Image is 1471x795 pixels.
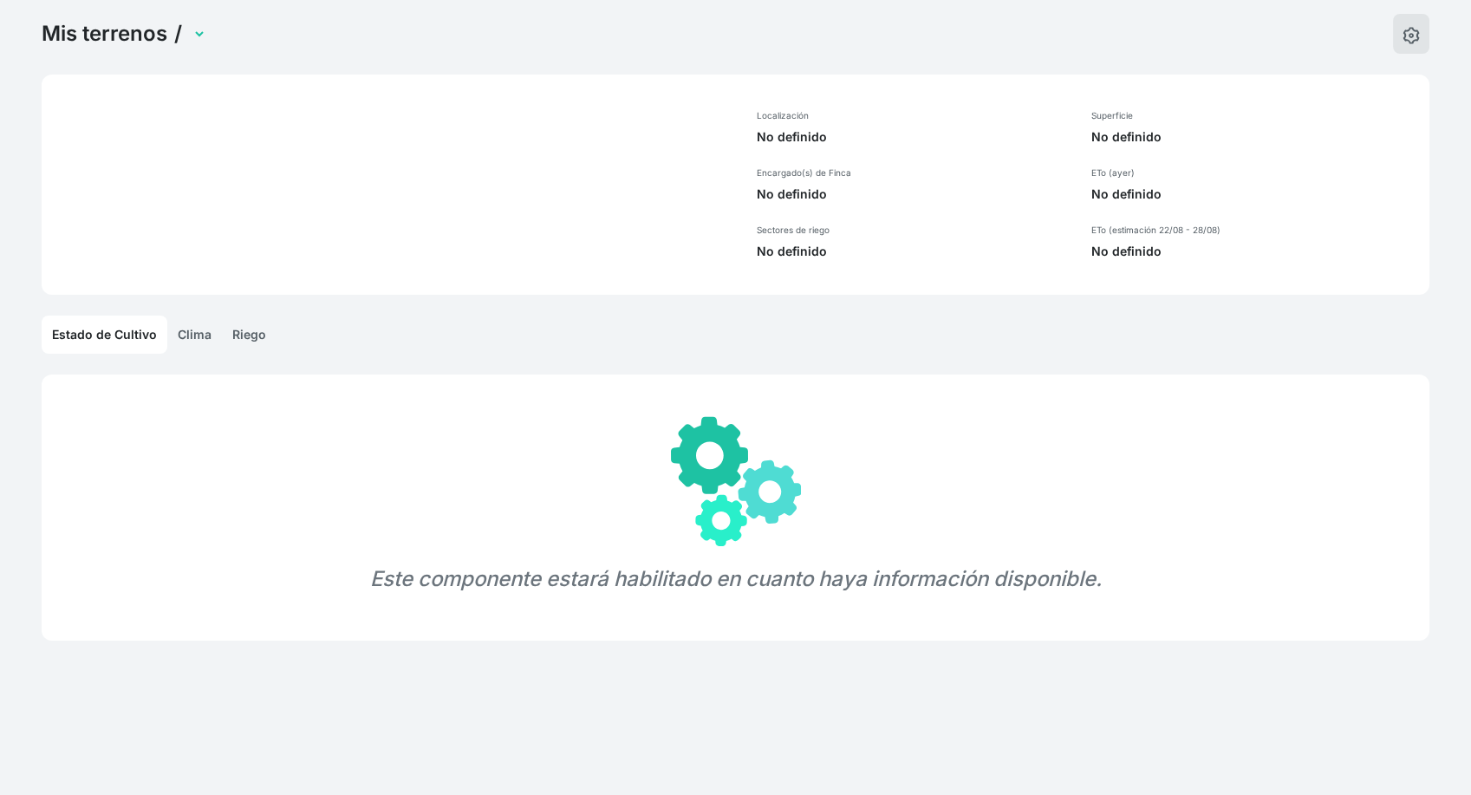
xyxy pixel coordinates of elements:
[757,109,1071,121] p: Localización
[1091,109,1416,121] p: Superficie
[1091,243,1416,260] p: No definido
[42,21,167,47] a: Mis terrenos
[167,316,222,354] a: Clima
[757,186,1071,203] p: No definido
[1091,186,1416,203] p: No definido
[757,243,1071,260] p: No definido
[671,416,801,546] img: gears.svg
[1091,166,1416,179] p: ETo (ayer)
[189,21,206,48] select: Land Selector
[42,316,167,354] a: Estado de Cultivo
[1403,27,1420,44] img: edit
[1091,224,1416,236] p: ETo (estimación 22/08 - 28/08)
[370,566,1102,591] em: Este componente estará habilitado en cuanto haya información disponible.
[757,166,1071,179] p: Encargado(s) de Finca
[222,316,277,354] a: Riego
[1091,128,1416,146] p: No definido
[757,128,1071,146] p: No definido
[174,21,182,47] span: /
[757,224,1071,236] p: Sectores de riego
